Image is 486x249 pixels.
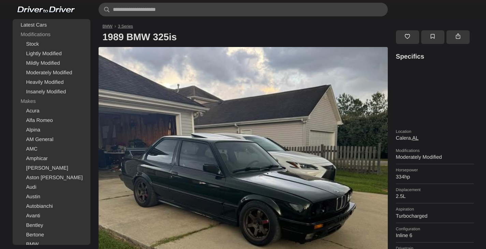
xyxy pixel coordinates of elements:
h3: Specifics [396,52,474,62]
a: Aston [PERSON_NAME] [14,173,89,183]
a: Moderately Modified [14,68,89,78]
a: 3 Series [118,24,133,29]
a: Stock [14,40,89,49]
a: Mildly Modified [14,59,89,68]
dd: Turbocharged [396,213,474,219]
dt: Horsepower [396,168,474,172]
a: Amphicar [14,154,89,164]
nav: Breadcrumb [99,24,474,29]
a: Heavily Modified [14,78,89,87]
a: Avanti [14,211,89,221]
div: Modifications [14,30,89,40]
a: Bentley [14,221,89,230]
a: Austin [14,192,89,202]
a: AM General [14,135,89,144]
div: Makes [14,97,89,106]
a: Lightly Modified [14,49,89,59]
a: Latest Cars [14,20,89,30]
a: AL [412,135,418,141]
dd: 334hp [396,174,474,180]
dt: Aspiration [396,207,474,212]
dd: Calera, [396,135,474,141]
dt: Configuration [396,227,474,231]
dt: Modifications [396,148,474,153]
a: Insanely Modified [14,87,89,97]
dd: Moderately Modified [396,154,474,160]
dd: 2.5L [396,193,474,200]
a: Alpina [14,125,89,135]
a: Alfa Romeo [14,116,89,125]
a: Acura [14,106,89,116]
a: [PERSON_NAME] [14,164,89,173]
a: BMW [103,24,113,29]
h1: 1989 BMW 325is [99,27,392,47]
a: AMC [14,144,89,154]
a: Autobianchi [14,202,89,211]
a: Audi [14,183,89,192]
dt: Displacement [396,187,474,192]
dd: Inline 6 [396,233,474,239]
a: Bertone [14,230,89,240]
dt: Location [396,129,474,134]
